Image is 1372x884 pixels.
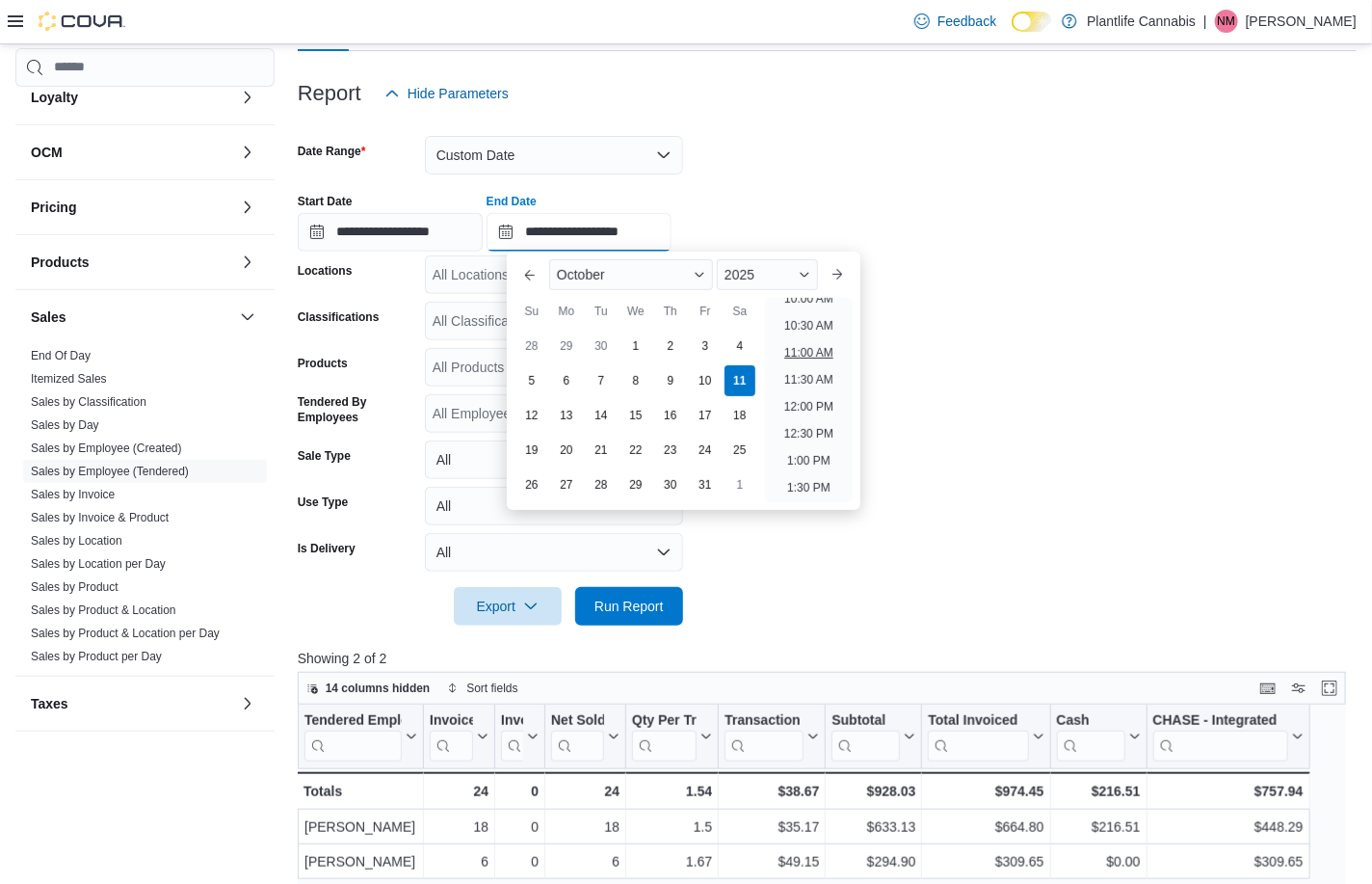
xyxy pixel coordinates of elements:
[690,365,721,396] div: day-10
[586,296,617,327] div: Tu
[551,850,620,873] div: 6
[377,74,516,113] button: Hide Parameters
[31,198,232,217] button: Pricing
[31,143,63,162] h3: OCM
[551,435,582,466] div: day-20
[304,711,402,761] div: Tendered Employee
[501,780,539,803] div: 0
[31,487,115,502] span: Sales by Invoice
[31,253,232,272] button: Products
[655,296,686,327] div: Th
[31,441,182,456] span: Sales by Employee (Created)
[236,196,259,219] button: Pricing
[31,371,107,387] span: Itemized Sales
[725,711,804,730] div: Transaction Average
[725,780,819,803] div: $38.67
[298,263,353,279] label: Locations
[425,487,683,525] button: All
[777,395,841,418] li: 12:00 PM
[501,711,539,761] button: Invoices Ref
[298,394,417,425] label: Tendered By Employees
[487,213,672,252] input: Press the down key to enter a popover containing a calendar. Press the escape key to close the po...
[31,580,119,594] a: Sales by Product
[620,469,651,500] div: day-29
[304,711,417,761] button: Tendered Employee
[31,649,162,664] span: Sales by Product per Day
[501,816,539,839] div: 0
[632,711,712,761] button: Qty Per Transaction
[31,650,162,663] a: Sales by Product per Day
[831,816,915,839] div: $633.13
[620,331,651,362] div: day-1
[31,372,107,386] a: Itemized Sales
[430,711,473,730] div: Invoices Sold
[1152,711,1303,761] button: CHASE - Integrated
[31,88,78,107] h3: Loyalty
[1056,780,1140,803] div: $216.51
[31,557,166,571] a: Sales by Location per Day
[575,587,683,626] button: Run Report
[777,341,841,364] li: 11:00 AM
[31,488,115,501] a: Sales by Invoice
[928,850,1043,873] div: $309.65
[1152,711,1287,761] div: CHASE - Integrated
[655,469,686,500] div: day-30
[779,449,838,472] li: 1:00 PM
[516,296,547,327] div: Su
[31,694,68,713] h3: Taxes
[725,296,755,327] div: Sa
[31,603,176,617] a: Sales by Product & Location
[632,816,712,839] div: 1.5
[31,694,232,713] button: Taxes
[725,365,755,396] div: day-11
[1056,711,1124,730] div: Cash
[425,441,683,479] button: All
[31,253,90,272] h3: Products
[586,469,617,500] div: day-28
[1152,816,1303,839] div: $448.29
[632,850,712,873] div: 1.67
[298,495,348,510] label: Use Type
[655,435,686,466] div: day-23
[725,331,755,362] div: day-4
[1287,677,1310,700] button: Display options
[298,144,366,159] label: Date Range
[928,711,1028,730] div: Total Invoiced
[822,259,853,290] button: Next month
[1152,850,1303,873] div: $309.65
[326,681,431,696] span: 14 columns hidden
[725,435,755,466] div: day-25
[831,711,915,761] button: Subtotal
[465,587,550,626] span: Export
[236,251,259,274] button: Products
[516,469,547,500] div: day-26
[31,198,76,217] h3: Pricing
[690,469,721,500] div: day-31
[514,329,757,502] div: October, 2025
[655,331,686,362] div: day-2
[557,267,605,282] span: October
[551,469,582,500] div: day-27
[620,435,651,466] div: day-22
[594,597,664,616] span: Run Report
[31,88,232,107] button: Loyalty
[236,86,259,109] button: Loyalty
[831,711,900,761] div: Subtotal
[298,541,356,556] label: Is Delivery
[236,692,259,715] button: Taxes
[1246,10,1357,33] p: [PERSON_NAME]
[690,400,721,431] div: day-17
[725,400,755,431] div: day-18
[831,711,900,730] div: Subtotal
[777,287,841,310] li: 10:00 AM
[632,711,697,761] div: Qty Per Transaction
[31,579,119,595] span: Sales by Product
[928,711,1043,761] button: Total Invoiced
[298,82,361,105] h3: Report
[1318,677,1341,700] button: Enter fullscreen
[690,331,721,362] div: day-3
[501,850,539,873] div: 0
[236,306,259,329] button: Sales
[620,400,651,431] div: day-15
[690,435,721,466] div: day-24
